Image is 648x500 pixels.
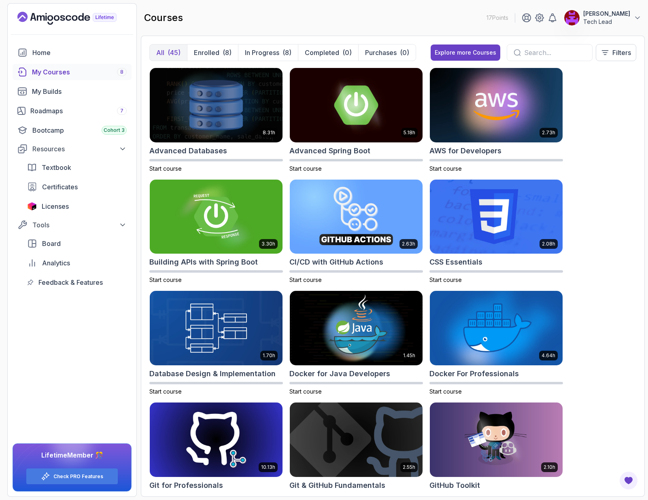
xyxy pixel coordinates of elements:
[22,179,132,195] a: certificates
[150,68,283,142] img: Advanced Databases card
[289,388,322,395] span: Start course
[38,278,103,287] span: Feedback & Features
[429,480,480,491] h2: GitHub Toolkit
[564,10,642,26] button: user profile image[PERSON_NAME]Tech Lead
[263,129,275,136] p: 8.31h
[283,48,291,57] div: (8)
[289,276,322,283] span: Start course
[542,129,555,136] p: 2.73h
[289,256,383,268] h2: CI/CD with GitHub Actions
[149,480,223,491] h2: Git for Professionals
[13,44,132,61] a: home
[429,368,519,379] h2: Docker For Professionals
[612,48,631,57] p: Filters
[342,48,352,57] div: (0)
[13,122,132,138] a: bootcamp
[149,256,258,268] h2: Building APIs with Spring Boot
[27,202,37,210] img: jetbrains icon
[245,48,279,57] p: In Progress
[435,49,496,57] div: Explore more Courses
[429,165,462,172] span: Start course
[42,201,69,211] span: Licenses
[298,44,358,61] button: Completed(0)
[22,235,132,252] a: board
[194,48,219,57] p: Enrolled
[429,256,482,268] h2: CSS Essentials
[32,67,127,77] div: My Courses
[22,255,132,271] a: analytics
[430,68,563,142] img: AWS for Developers card
[120,108,123,114] span: 7
[42,258,70,268] span: Analytics
[168,48,181,57] div: (45)
[430,291,563,365] img: Docker For Professionals card
[263,352,275,359] p: 1.70h
[564,10,580,25] img: user profile image
[404,129,415,136] p: 5.18h
[619,471,638,490] button: Open Feedback Button
[429,388,462,395] span: Start course
[156,48,164,57] p: All
[30,106,127,116] div: Roadmaps
[26,468,118,485] button: Check PRO Features
[17,12,135,25] a: Landing page
[290,403,423,477] img: Git & GitHub Fundamentals card
[149,388,182,395] span: Start course
[150,44,187,61] button: All(45)
[403,464,415,470] p: 2.55h
[187,44,238,61] button: Enrolled(8)
[120,69,123,75] span: 8
[544,464,555,470] p: 2.10h
[261,241,275,247] p: 3.30h
[403,352,415,359] p: 1.45h
[32,48,127,57] div: Home
[487,14,508,22] p: 17 Points
[289,165,322,172] span: Start course
[149,368,276,379] h2: Database Design & Implementation
[149,145,227,157] h2: Advanced Databases
[358,44,416,61] button: Purchases(0)
[149,276,182,283] span: Start course
[13,83,132,100] a: builds
[365,48,397,57] p: Purchases
[42,163,71,172] span: Textbook
[42,239,61,248] span: Board
[149,165,182,172] span: Start course
[32,144,127,154] div: Resources
[290,291,423,365] img: Docker for Java Developers card
[305,48,339,57] p: Completed
[430,180,563,254] img: CSS Essentials card
[400,48,409,57] div: (0)
[290,68,423,142] img: Advanced Spring Boot card
[290,180,423,254] img: CI/CD with GitHub Actions card
[13,103,132,119] a: roadmaps
[22,274,132,290] a: feedback
[429,145,501,157] h2: AWS for Developers
[13,142,132,156] button: Resources
[524,48,586,57] input: Search...
[22,198,132,214] a: licenses
[104,127,125,133] span: Cohort 3
[150,403,283,477] img: Git for Professionals card
[42,182,78,192] span: Certificates
[429,276,462,283] span: Start course
[22,159,132,176] a: textbook
[144,11,183,24] h2: courses
[150,180,283,254] img: Building APIs with Spring Boot card
[150,291,283,365] img: Database Design & Implementation card
[223,48,232,57] div: (8)
[32,125,127,135] div: Bootcamp
[13,64,132,80] a: courses
[583,10,630,18] p: [PERSON_NAME]
[402,241,415,247] p: 2.63h
[430,403,563,477] img: GitHub Toolkit card
[583,18,630,26] p: Tech Lead
[289,145,370,157] h2: Advanced Spring Boot
[289,480,385,491] h2: Git & GitHub Fundamentals
[431,44,500,61] button: Explore more Courses
[53,473,103,480] a: Check PRO Features
[289,368,390,379] h2: Docker for Java Developers
[238,44,298,61] button: In Progress(8)
[542,241,555,247] p: 2.08h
